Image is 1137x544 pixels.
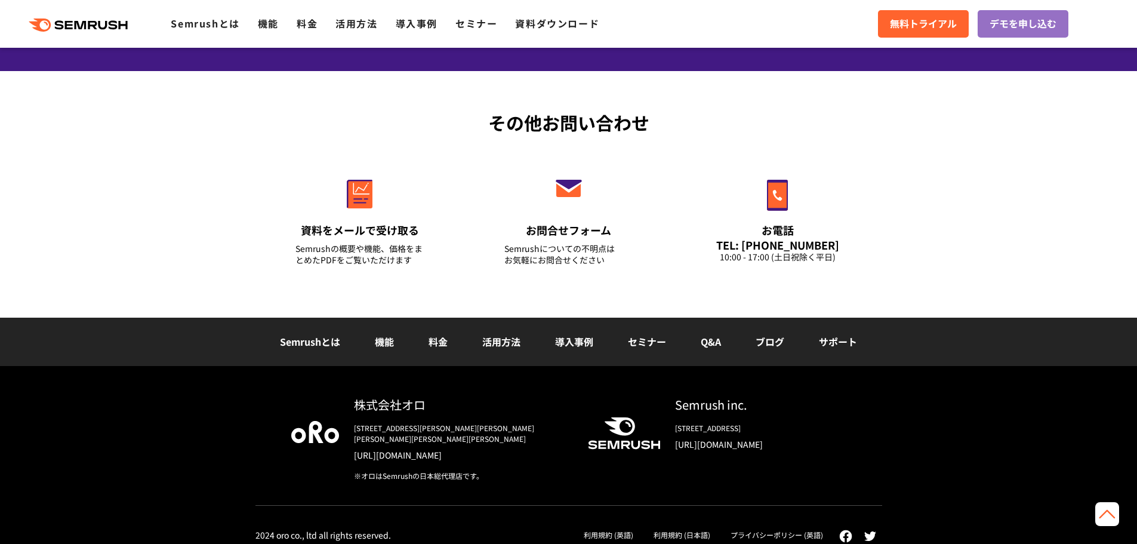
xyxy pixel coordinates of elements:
a: 料金 [297,16,318,30]
a: 利用規約 (日本語) [654,530,710,540]
a: Semrushとは [171,16,239,30]
a: セミナー [628,334,666,349]
div: Semrush inc. [675,396,846,413]
a: 導入事例 [555,334,593,349]
a: セミナー [455,16,497,30]
img: facebook [839,530,852,543]
div: Semrushについての不明点は お気軽にお問合せください [504,243,633,266]
span: デモを申し込む [990,16,1056,32]
div: 10:00 - 17:00 (土日祝除く平日) [713,251,842,263]
div: [STREET_ADDRESS][PERSON_NAME][PERSON_NAME][PERSON_NAME][PERSON_NAME][PERSON_NAME] [354,423,569,444]
img: twitter [864,531,876,541]
a: 資料ダウンロード [515,16,599,30]
a: 機能 [258,16,279,30]
div: その他お問い合わせ [255,109,882,136]
a: [URL][DOMAIN_NAME] [354,449,569,461]
div: [STREET_ADDRESS] [675,423,846,434]
div: Semrushの概要や機能、価格をまとめたPDFをご覧いただけます [295,243,424,266]
a: 資料をメールで受け取る Semrushの概要や機能、価格をまとめたPDFをご覧いただけます [270,154,449,281]
a: 活用方法 [335,16,377,30]
a: 利用規約 (英語) [584,530,633,540]
a: ブログ [756,334,784,349]
div: TEL: [PHONE_NUMBER] [713,238,842,251]
a: 活用方法 [482,334,520,349]
img: oro company [291,421,339,442]
div: お電話 [713,223,842,238]
a: [URL][DOMAIN_NAME] [675,438,846,450]
a: プライバシーポリシー (英語) [731,530,823,540]
a: 料金 [429,334,448,349]
div: 2024 oro co., ltd all rights reserved. [255,530,391,540]
span: 無料トライアル [890,16,957,32]
div: 資料をメールで受け取る [295,223,424,238]
a: 導入事例 [396,16,437,30]
div: 株式会社オロ [354,396,569,413]
div: お問合せフォーム [504,223,633,238]
a: Semrushとは [280,334,340,349]
a: お問合せフォーム Semrushについての不明点はお気軽にお問合せください [479,154,658,281]
a: デモを申し込む [978,10,1068,38]
a: Q&A [701,334,721,349]
a: 機能 [375,334,394,349]
a: サポート [819,334,857,349]
div: ※オロはSemrushの日本総代理店です。 [354,471,569,481]
a: 無料トライアル [878,10,969,38]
